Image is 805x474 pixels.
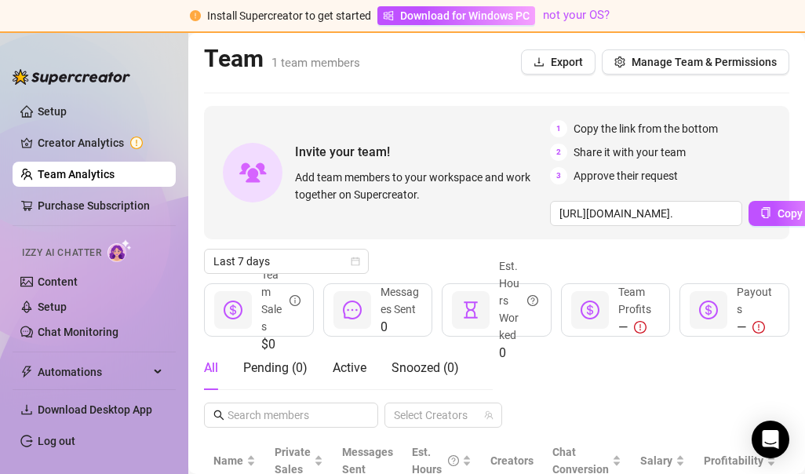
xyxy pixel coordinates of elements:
[737,286,772,315] span: Payouts
[581,301,599,319] span: dollar-circle
[484,410,494,420] span: team
[574,144,686,161] span: Share it with your team
[204,359,218,377] div: All
[550,120,567,137] span: 1
[38,403,152,416] span: Download Desktop App
[737,318,776,337] div: —
[38,326,118,338] a: Chat Monitoring
[640,454,672,467] span: Salary
[243,359,308,377] div: Pending ( 0 )
[634,321,647,334] span: exclamation-circle
[550,144,567,161] span: 2
[38,275,78,288] a: Content
[377,6,535,25] a: Download for Windows PC
[461,301,480,319] span: hourglass
[704,454,763,467] span: Profitability
[602,49,789,75] button: Manage Team & Permissions
[400,7,530,24] span: Download for Windows PC
[381,318,420,337] span: 0
[13,69,130,85] img: logo-BBDzfeDw.svg
[213,250,359,273] span: Last 7 days
[271,56,360,70] span: 1 team members
[20,366,33,378] span: thunderbolt
[290,266,301,335] span: info-circle
[107,239,132,262] img: AI Chatter
[574,167,678,184] span: Approve their request
[632,56,777,68] span: Manage Team & Permissions
[204,44,360,74] h2: Team
[38,359,149,385] span: Automations
[543,8,610,22] a: not your OS?
[383,10,394,21] span: windows
[752,321,765,334] span: exclamation-circle
[38,301,67,313] a: Setup
[207,9,371,22] span: Install Supercreator to get started
[618,318,657,337] div: —
[38,435,75,447] a: Log out
[333,360,366,375] span: Active
[351,257,360,266] span: calendar
[614,57,625,67] span: setting
[224,301,242,319] span: dollar-circle
[213,452,243,469] span: Name
[527,257,538,344] span: question-circle
[38,130,163,155] a: Creator Analytics exclamation-circle
[38,193,163,218] a: Purchase Subscription
[521,49,596,75] button: Export
[760,207,771,218] span: copy
[392,360,459,375] span: Snoozed ( 0 )
[343,301,362,319] span: message
[295,169,544,203] span: Add team members to your workspace and work together on Supercreator.
[261,335,301,354] span: $0
[551,56,583,68] span: Export
[752,421,789,458] div: Open Intercom Messenger
[574,120,718,137] span: Copy the link from the bottom
[381,286,419,315] span: Messages Sent
[534,57,545,67] span: download
[699,301,718,319] span: dollar-circle
[499,257,538,344] div: Est. Hours Worked
[261,266,301,335] div: Team Sales
[38,168,115,180] a: Team Analytics
[499,344,538,363] span: 0
[618,286,651,315] span: Team Profits
[213,410,224,421] span: search
[190,10,201,21] span: exclamation-circle
[228,407,356,424] input: Search members
[550,167,567,184] span: 3
[22,246,101,261] span: Izzy AI Chatter
[38,105,67,118] a: Setup
[20,403,33,416] span: download
[295,142,550,162] span: Invite your team!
